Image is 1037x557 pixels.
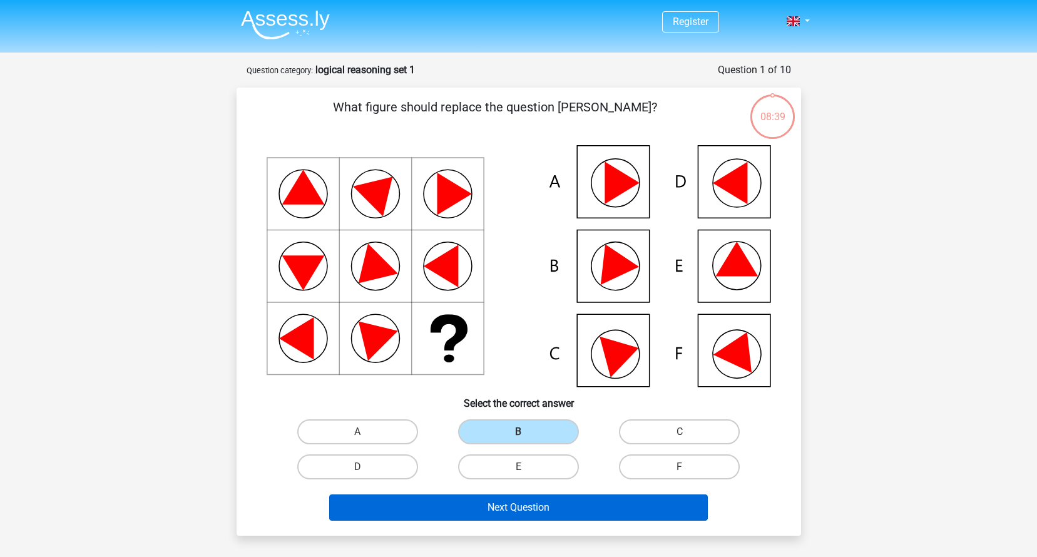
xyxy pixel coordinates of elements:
[257,98,734,135] p: What figure should replace the question [PERSON_NAME]?
[241,10,330,39] img: Assessly
[619,454,740,479] label: F
[315,64,415,76] strong: logical reasoning set 1
[257,387,781,409] h6: Select the correct answer
[247,66,313,75] small: Question category:
[458,419,579,444] label: B
[297,454,418,479] label: D
[329,494,708,521] button: Next Question
[458,454,579,479] label: E
[619,419,740,444] label: C
[749,93,796,125] div: 08:39
[297,419,418,444] label: A
[673,16,708,28] a: Register
[718,63,791,78] div: Question 1 of 10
